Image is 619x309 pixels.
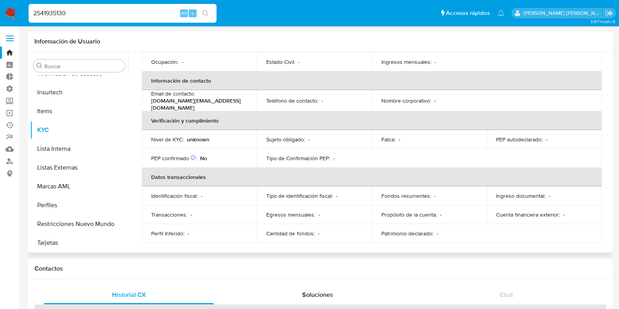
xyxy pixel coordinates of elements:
[563,211,565,218] p: -
[30,83,128,102] button: Insurtech
[381,58,431,65] p: Ingresos mensuales :
[266,230,315,237] p: Cantidad de fondos :
[321,97,323,104] p: -
[30,158,128,177] button: Listas Externas
[500,290,513,299] span: Chat
[187,136,209,143] p: unknown
[142,111,602,130] th: Verificación y cumplimiento
[434,192,436,199] p: -
[182,58,183,65] p: -
[112,290,146,299] span: Historial CX
[549,192,550,199] p: -
[381,192,431,199] p: Fondos recurrentes :
[142,71,602,90] th: Información de contacto
[266,97,318,104] p: Teléfono de contacto :
[399,136,400,143] p: -
[30,196,128,215] button: Perfiles
[36,63,43,69] button: Buscar
[523,9,603,17] p: camila.baquero@mercadolibre.com.co
[151,136,184,143] p: Nivel de KYC :
[142,168,602,186] th: Datos transaccionales
[605,9,613,17] a: Salir
[318,211,320,218] p: -
[190,211,192,218] p: -
[30,215,128,233] button: Restricciones Nuevo Mundo
[336,192,337,199] p: -
[151,58,179,65] p: Ocupación :
[496,211,560,218] p: Cuenta financiera exterior :
[318,230,319,237] p: -
[30,233,128,252] button: Tarjetas
[437,230,438,237] p: -
[266,136,305,143] p: Sujeto obligado :
[29,8,217,18] input: Buscar usuario o caso...
[30,121,128,139] button: KYC
[434,97,436,104] p: -
[298,58,300,65] p: -
[30,139,128,158] button: Lista Interna
[151,97,244,111] p: [DOMAIN_NAME][EMAIL_ADDRESS][DOMAIN_NAME]
[496,192,545,199] p: Ingreso documental :
[435,58,436,65] p: -
[266,192,333,199] p: Tipo de identificación fiscal :
[381,211,437,218] p: Propósito de la cuenta :
[151,230,184,237] p: Perfil Inferido :
[381,136,395,143] p: Fatca :
[302,290,333,299] span: Soluciones
[201,192,202,199] p: -
[30,177,128,196] button: Marcas AML
[498,10,504,16] a: Notificaciones
[308,136,310,143] p: -
[197,8,213,19] button: search-icon
[440,211,442,218] p: -
[191,9,194,17] span: s
[496,136,543,143] p: PEP autodeclarado :
[446,9,490,17] span: Accesos rápidos
[266,155,330,162] p: Tipo de Confirmación PEP :
[188,230,189,237] p: -
[151,155,197,162] p: PEP confirmado :
[266,58,295,65] p: Estado Civil :
[333,155,335,162] p: -
[200,155,207,162] p: No
[546,136,547,143] p: -
[30,102,128,121] button: Items
[381,97,431,104] p: Nombre corporativo :
[151,90,195,97] p: Email de contacto :
[151,211,187,218] p: Transacciones :
[181,9,187,17] span: Alt
[44,63,122,70] input: Buscar
[34,265,606,273] h1: Contactos
[266,211,315,218] p: Egresos mensuales :
[151,192,198,199] p: Identificación fiscal :
[381,230,433,237] p: Patrimonio declarado :
[34,38,100,45] h1: Información de Usuario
